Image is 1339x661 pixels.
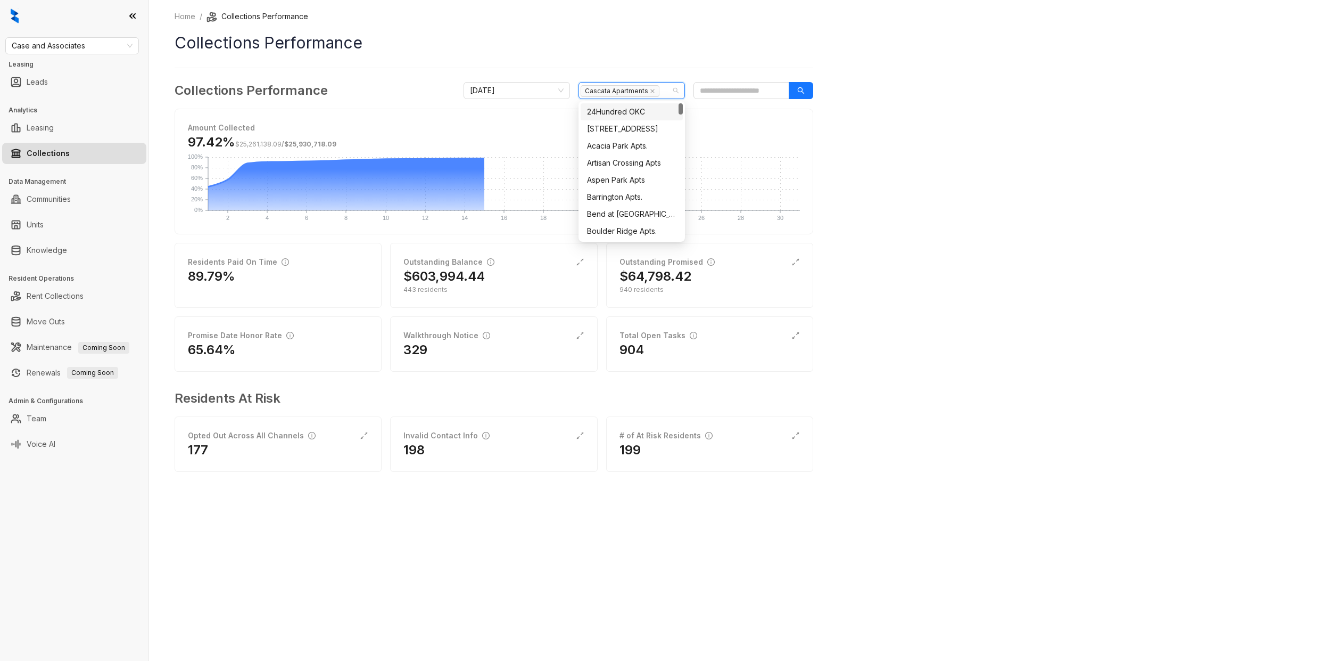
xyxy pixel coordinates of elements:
[383,215,389,221] text: 10
[2,143,146,164] li: Collections
[191,185,203,192] text: 40%
[482,432,490,439] span: info-circle
[194,207,203,213] text: 0%
[2,434,146,455] li: Voice AI
[27,434,55,455] a: Voice AI
[619,442,641,459] h2: 199
[2,285,146,307] li: Rent Collections
[67,367,118,379] span: Coming Soon
[188,268,235,285] h2: 89.79%
[27,408,46,429] a: Team
[188,341,236,358] h2: 65.64%
[581,103,683,120] div: 24Hundred OKC
[27,71,48,93] a: Leads
[78,342,129,354] span: Coming Soon
[587,106,676,118] div: 24Hundred OKC
[690,332,697,339] span: info-circle
[305,215,308,221] text: 6
[587,157,676,169] div: Artisan Crossing Apts
[403,268,485,285] h2: $603,994.44
[581,85,659,97] span: Cascata Apartments
[9,396,148,406] h3: Admin & Configurations
[2,408,146,429] li: Team
[576,258,584,266] span: expand-alt
[587,174,676,186] div: Aspen Park Apts
[422,215,428,221] text: 12
[27,189,71,210] a: Communities
[487,258,494,266] span: info-circle
[470,83,564,99] span: October 2025
[707,258,715,266] span: info-circle
[172,11,197,22] a: Home
[738,215,744,221] text: 28
[27,362,118,383] a: RenewalsComing Soon
[403,330,490,341] div: Walkthrough Notice
[344,215,348,221] text: 8
[619,341,644,358] h2: 904
[791,258,800,266] span: expand-alt
[2,240,146,261] li: Knowledge
[587,208,676,220] div: Bend at [GEOGRAPHIC_DATA]
[403,442,425,459] h2: 198
[200,11,202,22] li: /
[2,311,146,332] li: Move Outs
[191,196,203,202] text: 20%
[12,38,133,54] span: Case and Associates
[619,330,697,341] div: Total Open Tasks
[266,215,269,221] text: 4
[284,140,336,148] span: $25,930,718.09
[188,123,255,132] strong: Amount Collected
[581,189,683,206] div: Barrington Apts.
[581,206,683,223] div: Bend at New Road
[206,11,308,22] li: Collections Performance
[619,430,713,442] div: # of At Risk Residents
[581,172,683,189] div: Aspen Park Apts
[226,215,229,221] text: 2
[188,442,208,459] h2: 177
[587,140,676,152] div: Acacia Park Apts.
[27,143,70,164] a: Collections
[175,81,328,100] h3: Collections Performance
[9,177,148,186] h3: Data Management
[235,140,282,148] span: $25,261,138.09
[188,256,289,268] div: Residents Paid On Time
[587,225,676,237] div: Boulder Ridge Apts.
[576,431,584,440] span: expand-alt
[282,258,289,266] span: info-circle
[175,389,805,408] h3: Residents At Risk
[2,214,146,235] li: Units
[188,134,336,151] h3: 97.42%
[461,215,468,221] text: 14
[403,285,584,295] div: 443 residents
[619,256,715,268] div: Outstanding Promised
[2,189,146,210] li: Communities
[188,430,316,442] div: Opted Out Across All Channels
[11,9,19,23] img: logo
[581,154,683,172] div: Artisan Crossing Apts
[2,337,146,358] li: Maintenance
[501,215,507,221] text: 16
[587,191,676,203] div: Barrington Apts.
[308,432,316,439] span: info-circle
[791,331,800,340] span: expand-alt
[576,331,584,340] span: expand-alt
[650,88,655,94] span: close
[540,215,547,221] text: 18
[403,256,494,268] div: Outstanding Balance
[2,71,146,93] li: Leads
[483,332,490,339] span: info-circle
[581,223,683,240] div: Boulder Ridge Apts.
[698,215,705,221] text: 26
[2,362,146,383] li: Renewals
[2,117,146,138] li: Leasing
[191,164,203,170] text: 80%
[587,123,676,135] div: [STREET_ADDRESS]
[619,285,800,295] div: 940 residents
[9,105,148,115] h3: Analytics
[581,120,683,137] div: 97 North Oak
[581,137,683,154] div: Acacia Park Apts.
[27,285,84,307] a: Rent Collections
[619,268,691,285] h2: $64,798.42
[175,31,813,55] h1: Collections Performance
[235,140,336,148] span: /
